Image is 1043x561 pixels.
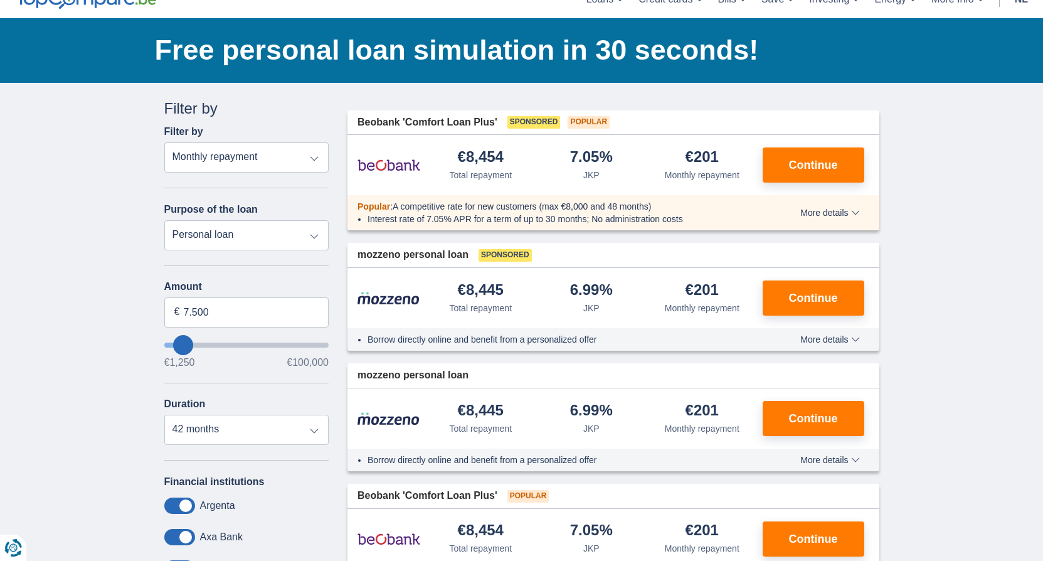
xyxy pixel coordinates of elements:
[164,398,206,409] font: Duration
[583,303,600,313] font: JKP
[357,291,420,305] img: product.pl.alt Mozzeno
[481,250,529,259] font: Sponsored
[357,117,497,127] font: Beobank 'Comfort Loan Plus'
[800,455,848,465] font: More details
[164,204,258,215] font: Purpose of the loan
[164,476,265,487] font: Financial institutions
[368,214,683,224] font: Interest rate of 7.05% APR for a term of up to 30 months; No administration costs
[449,170,512,180] font: Total repayment
[800,334,848,345] font: More details
[174,306,180,317] font: €
[357,490,497,501] font: Beobank 'Comfort Loan Plus'
[789,533,838,545] font: Continue
[763,280,864,316] button: Continue
[164,126,203,137] font: Filter by
[665,303,739,313] font: Monthly repayment
[390,201,393,211] font: :
[357,523,420,555] img: product.pl.alt Beobank
[357,201,390,211] font: Popular
[155,34,759,66] font: Free personal loan simulation in 30 seconds!
[164,281,202,292] font: Amount
[789,292,838,304] font: Continue
[510,491,547,500] font: Popular
[800,208,848,218] font: More details
[368,334,597,345] font: Borrow directly online and benefit from a personalized offer
[570,402,613,419] font: 6.99%
[393,201,651,211] font: A competitive rate for new customers (max €8,000 and 48 months)
[791,455,869,465] button: More details
[449,543,512,553] font: Total repayment
[458,281,504,298] font: €8,445
[164,100,218,117] font: Filter by
[570,281,613,298] font: 6.99%
[665,543,739,553] font: Monthly repayment
[458,521,504,538] font: €8,454
[686,521,719,538] font: €201
[164,343,329,348] input: wantToBorrow
[791,334,869,345] button: More details
[357,412,420,425] img: product.pl.alt Mozzeno
[570,521,613,538] font: 7.05%
[449,424,512,434] font: Total repayment
[357,149,420,181] img: product.pl.alt Beobank
[665,424,739,434] font: Monthly repayment
[763,521,864,557] button: Continue
[458,402,504,419] font: €8,445
[763,147,864,183] button: Continue
[368,455,597,465] font: Borrow directly online and benefit from a personalized offer
[287,357,329,368] font: €100,000
[583,543,600,553] font: JKP
[789,159,838,171] font: Continue
[789,412,838,425] font: Continue
[665,170,739,180] font: Monthly repayment
[763,401,864,436] button: Continue
[449,303,512,313] font: Total repayment
[510,117,558,126] font: Sponsored
[570,117,607,126] font: Popular
[686,148,719,165] font: €201
[200,532,243,542] font: Axa Bank
[583,424,600,434] font: JKP
[164,357,195,368] font: €1,250
[570,148,613,165] font: 7.05%
[686,402,719,419] font: €201
[357,249,469,260] font: mozzeno personal loan
[200,500,235,511] font: Argenta
[583,170,600,180] font: JKP
[686,281,719,298] font: €201
[357,370,469,380] font: mozzeno personal loan
[791,208,869,218] button: More details
[458,148,504,165] font: €8,454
